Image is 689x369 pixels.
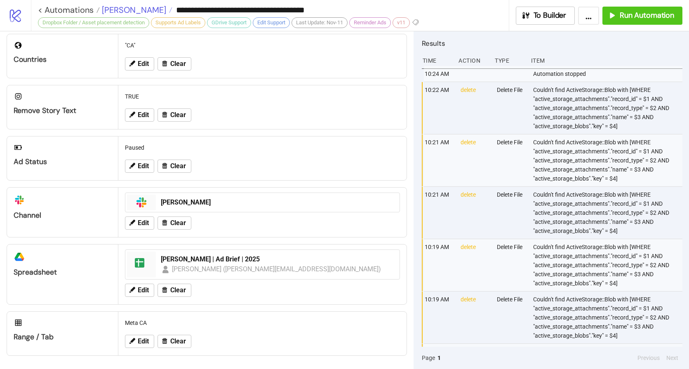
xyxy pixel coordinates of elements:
[435,353,443,362] button: 1
[158,160,191,173] button: Clear
[125,108,154,122] button: Edit
[253,17,290,28] div: Edit Support
[138,162,149,170] span: Edit
[496,291,527,343] div: Delete File
[172,264,381,274] div: [PERSON_NAME] ([PERSON_NAME][EMAIL_ADDRESS][DOMAIN_NAME])
[424,66,454,82] div: 10:24 AM
[122,315,403,331] div: Meta CA
[460,134,490,186] div: delete
[14,332,111,342] div: Range / Tab
[161,255,395,264] div: [PERSON_NAME] | Ad Brief | 2025
[393,17,410,28] div: v11
[122,89,403,104] div: TRUE
[170,162,186,170] span: Clear
[620,11,674,20] span: Run Automation
[125,160,154,173] button: Edit
[664,353,681,362] button: Next
[14,106,111,115] div: Remove Story Text
[424,239,454,291] div: 10:19 AM
[207,17,251,28] div: GDrive Support
[125,335,154,348] button: Edit
[100,5,166,15] span: [PERSON_NAME]
[578,7,599,25] button: ...
[158,284,191,297] button: Clear
[424,82,454,134] div: 10:22 AM
[422,353,435,362] span: Page
[532,66,684,82] div: Automation stopped
[158,216,191,230] button: Clear
[14,211,111,220] div: Channel
[100,6,172,14] a: [PERSON_NAME]
[424,291,454,343] div: 10:19 AM
[424,187,454,239] div: 10:21 AM
[532,239,684,291] div: Couldn't find ActiveStorage::Blob with [WHERE "active_storage_attachments"."record_id" = $1 AND "...
[14,55,111,64] div: Countries
[122,140,403,155] div: Paused
[532,82,684,134] div: Couldn't find ActiveStorage::Blob with [WHERE "active_storage_attachments"."record_id" = $1 AND "...
[170,287,186,294] span: Clear
[170,338,186,345] span: Clear
[125,284,154,297] button: Edit
[138,219,149,227] span: Edit
[460,239,490,291] div: delete
[158,335,191,348] button: Clear
[460,291,490,343] div: delete
[125,57,154,71] button: Edit
[161,198,395,207] div: [PERSON_NAME]
[158,57,191,71] button: Clear
[38,6,100,14] a: < Automations
[138,338,149,345] span: Edit
[422,53,452,68] div: Time
[496,239,527,291] div: Delete File
[532,134,684,186] div: Couldn't find ActiveStorage::Blob with [WHERE "active_storage_attachments"."record_id" = $1 AND "...
[516,7,575,25] button: To Builder
[532,291,684,343] div: Couldn't find ActiveStorage::Blob with [WHERE "active_storage_attachments"."record_id" = $1 AND "...
[125,216,154,230] button: Edit
[534,11,567,20] span: To Builder
[138,60,149,68] span: Edit
[158,108,191,122] button: Clear
[170,219,186,227] span: Clear
[170,60,186,68] span: Clear
[496,187,527,239] div: Delete File
[458,53,488,68] div: Action
[151,17,205,28] div: Supports Ad Labels
[38,17,149,28] div: Dropbox Folder / Asset placement detection
[170,111,186,119] span: Clear
[530,53,682,68] div: Item
[635,353,662,362] button: Previous
[532,187,684,239] div: Couldn't find ActiveStorage::Blob with [WHERE "active_storage_attachments"."record_id" = $1 AND "...
[292,17,348,28] div: Last Update: Nov-11
[349,17,391,28] div: Reminder Ads
[496,134,527,186] div: Delete File
[494,53,524,68] div: Type
[138,287,149,294] span: Edit
[138,111,149,119] span: Edit
[460,82,490,134] div: delete
[422,38,682,49] h2: Results
[602,7,682,25] button: Run Automation
[14,157,111,167] div: Ad Status
[460,187,490,239] div: delete
[496,82,527,134] div: Delete File
[14,268,111,277] div: Spreadsheet
[424,134,454,186] div: 10:21 AM
[122,38,403,53] div: "CA"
